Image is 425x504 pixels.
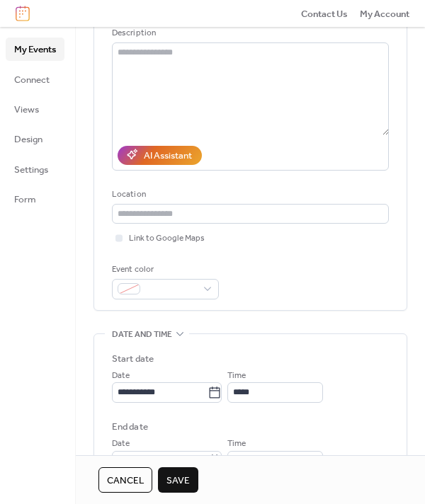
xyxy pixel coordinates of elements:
button: Save [158,467,198,493]
span: Date and time [112,327,172,341]
img: logo [16,6,30,21]
span: My Account [360,7,409,21]
button: Cancel [98,467,152,493]
a: Contact Us [301,6,348,21]
a: Form [6,188,64,210]
span: Time [227,437,246,451]
span: Date [112,369,130,383]
div: Event color [112,263,216,277]
a: Design [6,127,64,150]
span: Design [14,132,42,147]
span: Cancel [107,474,144,488]
button: AI Assistant [118,146,202,164]
a: My Events [6,38,64,60]
span: Save [166,474,190,488]
span: Date [112,437,130,451]
a: My Account [360,6,409,21]
span: Views [14,103,39,117]
span: Time [227,369,246,383]
span: Contact Us [301,7,348,21]
span: Settings [14,163,48,177]
a: Settings [6,158,64,181]
span: Link to Google Maps [129,231,205,246]
div: Location [112,188,386,202]
span: Connect [14,73,50,87]
span: Form [14,193,36,207]
div: Start date [112,352,154,366]
a: Connect [6,68,64,91]
div: Description [112,26,386,40]
span: My Events [14,42,56,57]
div: End date [112,420,148,434]
div: AI Assistant [144,149,192,163]
a: Views [6,98,64,120]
